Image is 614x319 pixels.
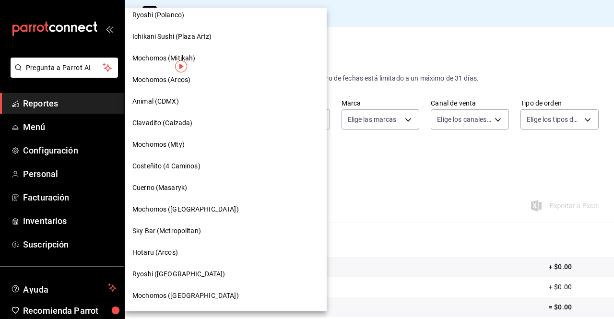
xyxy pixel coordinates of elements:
[132,161,201,171] span: Costeñito (4 Caminos)
[132,53,195,63] span: Mochomos (Mitikah)
[125,4,327,26] div: Ryoshi (Polanco)
[125,112,327,134] div: Clavadito (Calzada)
[125,134,327,155] div: Mochomos (Mty)
[132,248,178,258] span: Hotaru (Arcos)
[125,69,327,91] div: Mochomos (Arcos)
[125,285,327,307] div: Mochomos ([GEOGRAPHIC_DATA])
[125,199,327,220] div: Mochomos ([GEOGRAPHIC_DATA])
[132,291,239,301] span: Mochomos ([GEOGRAPHIC_DATA])
[125,177,327,199] div: Cuerno (Masaryk)
[125,47,327,69] div: Mochomos (Mitikah)
[132,204,239,214] span: Mochomos ([GEOGRAPHIC_DATA])
[125,26,327,47] div: Ichikani Sushi (Plaza Artz)
[132,96,179,106] span: Animal (CDMX)
[132,32,212,42] span: Ichikani Sushi (Plaza Artz)
[132,226,201,236] span: Sky Bar (Metropolitan)
[125,91,327,112] div: Animal (CDMX)
[125,263,327,285] div: Ryoshi ([GEOGRAPHIC_DATA])
[175,60,187,72] img: Tooltip marker
[132,118,193,128] span: Clavadito (Calzada)
[132,140,185,150] span: Mochomos (Mty)
[132,75,190,85] span: Mochomos (Arcos)
[125,220,327,242] div: Sky Bar (Metropolitan)
[132,183,187,193] span: Cuerno (Masaryk)
[132,269,225,279] span: Ryoshi ([GEOGRAPHIC_DATA])
[132,10,184,20] span: Ryoshi (Polanco)
[125,242,327,263] div: Hotaru (Arcos)
[125,155,327,177] div: Costeñito (4 Caminos)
